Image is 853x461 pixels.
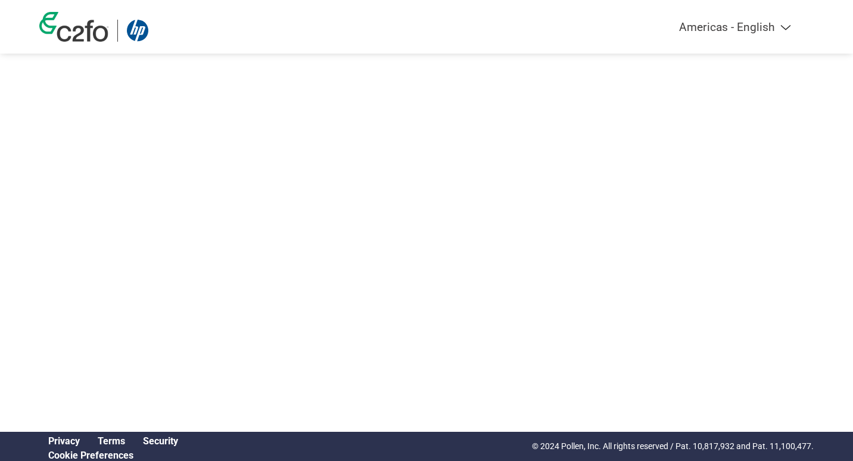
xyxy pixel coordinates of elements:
a: Cookie Preferences, opens a dedicated popup modal window [48,450,133,461]
a: Terms [98,435,125,447]
img: HP [127,20,148,42]
div: Open Cookie Preferences Modal [39,450,187,461]
a: Privacy [48,435,80,447]
img: c2fo logo [39,12,108,42]
p: © 2024 Pollen, Inc. All rights reserved / Pat. 10,817,932 and Pat. 11,100,477. [532,440,814,453]
a: Security [143,435,178,447]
